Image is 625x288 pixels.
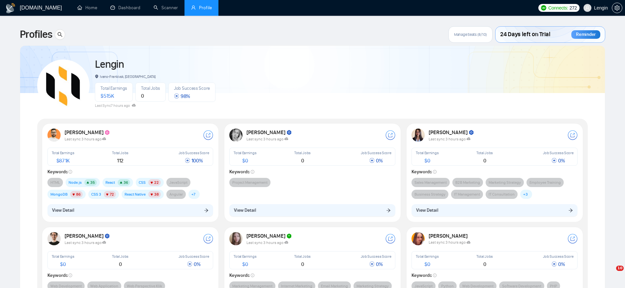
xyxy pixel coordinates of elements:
[112,254,128,259] span: Total Jobs
[414,191,445,198] span: Business Strategy
[65,137,106,141] span: Last sync 3 hours ago
[232,179,268,186] span: Project Management
[301,261,304,267] span: 0
[52,207,74,214] span: View Detail
[95,103,136,108] span: Last Sync 7 hours ago
[191,5,196,10] span: user
[424,157,430,164] span: $ 0
[125,191,146,198] span: React Native
[294,254,311,259] span: Total Jobs
[552,157,565,164] span: 0 %
[179,151,209,155] span: Job Success Score
[50,191,68,198] span: MongoDB
[52,254,74,259] span: Total Earnings
[179,254,209,259] span: Job Success Score
[110,5,140,11] a: dashboardDashboard
[20,27,52,42] span: Profiles
[229,204,395,217] button: View Detailarrow-right
[119,261,122,267] span: 0
[174,93,190,99] span: 98 %
[433,170,437,174] span: info-circle
[412,273,437,278] strong: Keywords
[286,233,292,239] img: hipo
[483,261,486,267] span: 0
[100,93,114,99] span: $ 515K
[412,129,425,142] img: USER
[476,151,493,155] span: Total Jobs
[489,191,515,198] span: IT Consultation
[424,261,430,267] span: $ 0
[95,74,156,79] span: Ivano-Frankivsk, [GEOGRAPHIC_DATA]
[204,208,209,212] span: arrow-right
[429,233,469,239] strong: [PERSON_NAME]
[429,240,470,245] span: Last sync 3 hours ago
[65,240,106,245] span: Last sync 3 hours ago
[429,137,470,141] span: Last sync 3 hours ago
[234,151,256,155] span: Total Earnings
[56,157,70,164] span: $ 871K
[361,254,391,259] span: Job Success Score
[552,261,565,267] span: 0 %
[169,191,183,198] span: Angular
[251,274,254,277] span: info-circle
[500,29,551,40] span: 24 Days left on Trial
[246,240,288,245] span: Last sync 3 hours ago
[117,157,124,164] span: 112
[41,62,87,108] img: Lengin
[95,58,124,71] a: Lengin
[246,137,288,141] span: Last sync 3 hours ago
[229,169,254,175] strong: Keywords
[543,151,574,155] span: Job Success Score
[571,30,600,39] div: Reminder
[55,32,65,37] span: search
[246,233,292,239] strong: [PERSON_NAME]
[91,191,101,198] span: CSS 3
[139,179,146,186] span: CSS
[52,151,74,155] span: Total Earnings
[386,208,391,212] span: arrow-right
[95,75,99,78] span: environment
[90,180,95,185] span: 35
[301,157,304,164] span: 0
[47,232,61,245] img: USER
[112,151,128,155] span: Total Jobs
[234,207,256,214] span: View Detail
[361,151,391,155] span: Job Success Score
[369,261,383,267] span: 0 %
[229,273,254,278] strong: Keywords
[251,170,254,174] span: info-circle
[476,254,493,259] span: Total Jobs
[469,130,474,136] img: top_rated
[548,4,568,12] span: Connects:
[229,232,242,245] img: USER
[154,5,178,11] a: searchScanner
[568,208,573,212] span: arrow-right
[234,254,256,259] span: Total Earnings
[433,274,437,277] span: info-circle
[185,157,203,164] span: 100 %
[454,32,487,37] span: Manage Seats (8/10)
[47,204,213,217] button: View Detailarrow-right
[294,151,311,155] span: Total Jobs
[416,151,439,155] span: Total Earnings
[69,179,82,186] span: Node.js
[154,180,159,185] span: 22
[199,5,212,11] span: Profile
[77,5,97,11] a: homeHome
[612,5,622,11] span: setting
[169,179,187,186] span: JavaScript
[5,3,16,13] img: logo
[483,157,486,164] span: 0
[242,157,248,164] span: $ 0
[104,233,110,239] img: top_rated
[55,29,65,40] button: search
[191,191,195,198] span: + 7
[100,85,127,91] span: Total Earnings
[612,3,622,13] button: setting
[104,130,110,136] img: top_rated_plus
[541,5,546,11] img: upwork-logo.png
[529,179,561,186] span: Employee Training
[412,169,437,175] strong: Keywords
[141,85,160,91] span: Total Jobs
[454,191,480,198] span: IT Management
